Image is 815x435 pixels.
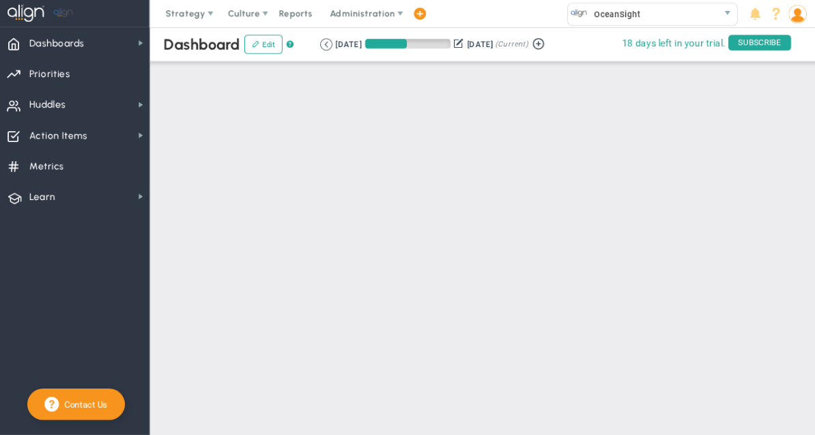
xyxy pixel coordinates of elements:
[166,8,205,18] span: Strategy
[228,8,260,18] span: Culture
[320,38,332,51] button: Go to previous period
[365,39,451,48] div: Period Progress: 49% Day 44 of 89 with 45 remaining.
[244,35,283,54] button: Edit
[59,398,108,411] span: Contact Us
[29,60,70,89] span: Priorities
[728,35,791,51] span: SUBSCRIBE
[588,5,641,24] span: OceanSight
[467,38,493,51] div: [DATE]
[336,38,362,51] div: [DATE]
[29,29,85,58] span: Dashboards
[29,91,66,120] span: Huddles
[717,3,737,25] span: select
[164,38,240,51] span: Dashboard
[496,38,528,51] span: (Current)
[29,122,87,150] span: Action Items
[29,152,64,181] span: Metrics
[622,35,726,52] span: 18 days left in your trial.
[788,5,807,23] img: 204747.Person.photo
[571,5,588,22] img: 32760.Company.photo
[29,183,55,212] span: Learn
[330,8,395,18] span: Administration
